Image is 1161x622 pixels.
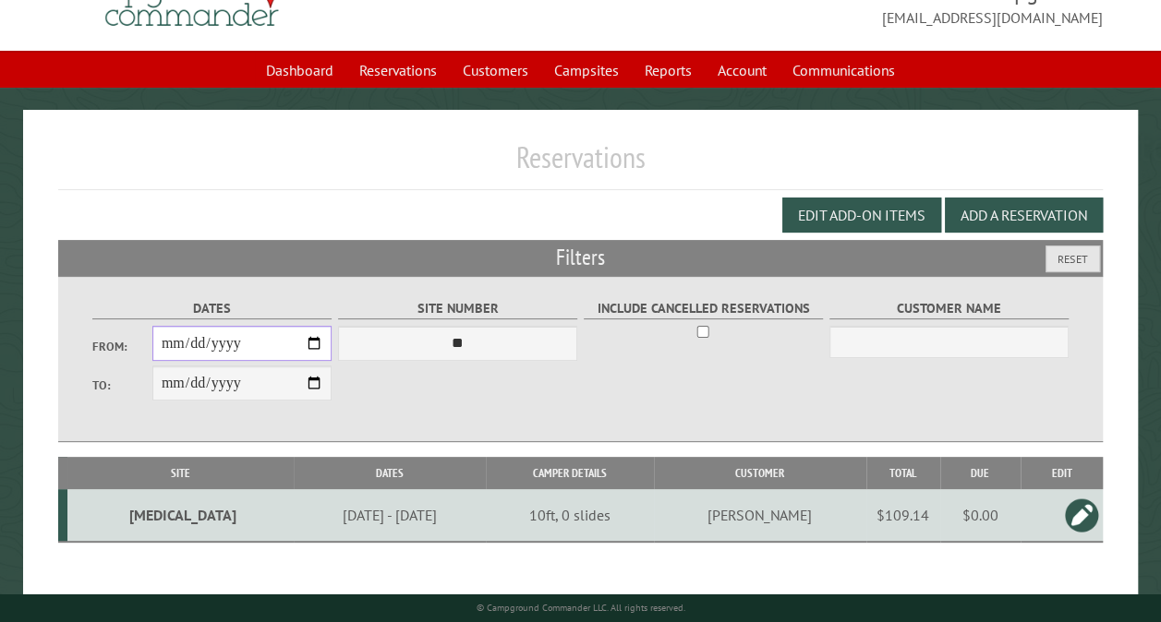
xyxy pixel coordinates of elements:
th: Site [67,457,294,489]
a: Reports [634,53,703,88]
button: Add a Reservation [945,197,1103,233]
label: Customer Name [829,298,1069,319]
div: [MEDICAL_DATA] [75,506,291,524]
a: Dashboard [255,53,345,88]
label: Site Number [338,298,577,319]
label: From: [92,338,152,355]
h2: Filters [58,240,1103,275]
td: 10ft, 0 slides [486,489,654,542]
td: [PERSON_NAME] [654,489,866,542]
th: Total [866,457,940,489]
button: Reset [1046,245,1100,272]
th: Due [940,457,1021,489]
button: Edit Add-on Items [782,197,941,233]
label: Dates [92,298,332,319]
small: © Campground Commander LLC. All rights reserved. [477,602,685,614]
h1: Reservations [58,139,1103,190]
a: Account [707,53,778,88]
th: Camper Details [486,457,654,489]
a: Customers [452,53,539,88]
th: Edit [1021,457,1103,489]
th: Customer [654,457,866,489]
td: $0.00 [940,489,1021,542]
label: Include Cancelled Reservations [584,298,823,319]
th: Dates [294,457,487,489]
td: $109.14 [866,489,940,542]
a: Campsites [543,53,630,88]
a: Communications [781,53,906,88]
label: To: [92,377,152,394]
a: Reservations [348,53,448,88]
div: [DATE] - [DATE] [296,506,483,524]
